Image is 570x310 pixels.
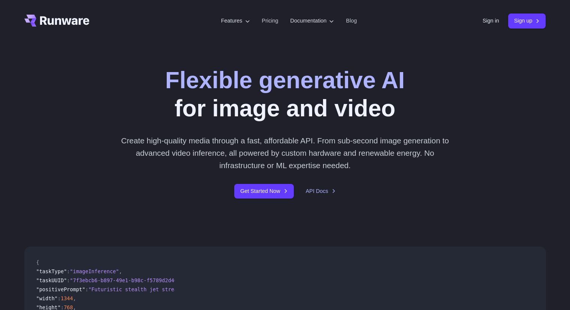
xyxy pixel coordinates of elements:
[36,277,67,283] span: "taskUUID"
[36,286,85,292] span: "positivePrompt"
[221,17,250,25] label: Features
[88,286,368,292] span: "Futuristic stealth jet streaking through a neon-lit cityscape with glowing purple exhaust"
[165,66,405,122] h1: for image and video
[70,268,119,274] span: "imageInference"
[508,14,546,28] a: Sign up
[85,286,88,292] span: :
[24,15,90,27] a: Go to /
[36,259,39,265] span: {
[262,17,278,25] a: Pricing
[290,17,334,25] label: Documentation
[70,277,187,283] span: "7f3ebcb6-b897-49e1-b98c-f5789d2d40d7"
[165,67,405,93] strong: Flexible generative AI
[234,184,293,199] a: Get Started Now
[67,277,70,283] span: :
[67,268,70,274] span: :
[483,17,499,25] a: Sign in
[73,295,76,301] span: ,
[58,295,61,301] span: :
[61,295,73,301] span: 1344
[118,134,452,172] p: Create high-quality media through a fast, affordable API. From sub-second image generation to adv...
[36,268,67,274] span: "taskType"
[36,295,58,301] span: "width"
[346,17,357,25] a: Blog
[306,187,336,196] a: API Docs
[119,268,122,274] span: ,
